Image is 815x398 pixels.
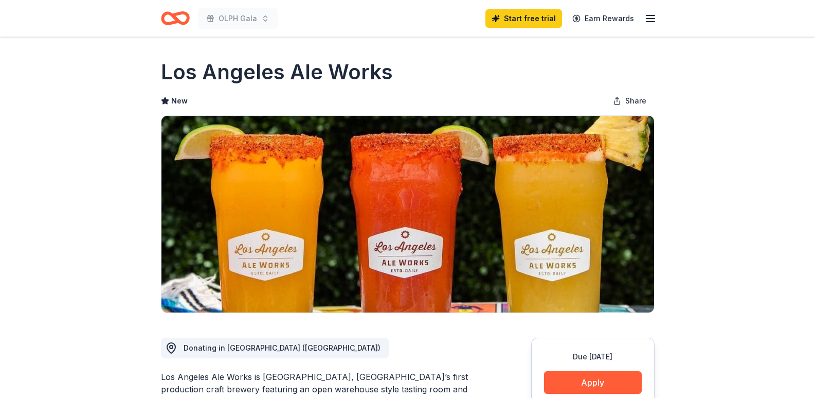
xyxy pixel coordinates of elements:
[625,95,646,107] span: Share
[161,58,393,86] h1: Los Angeles Ale Works
[566,9,640,28] a: Earn Rewards
[485,9,562,28] a: Start free trial
[171,95,188,107] span: New
[161,6,190,30] a: Home
[544,371,642,394] button: Apply
[544,351,642,363] div: Due [DATE]
[219,12,257,25] span: OLPH Gala
[184,343,381,352] span: Donating in [GEOGRAPHIC_DATA] ([GEOGRAPHIC_DATA])
[161,116,654,313] img: Image for Los Angeles Ale Works
[605,91,655,111] button: Share
[198,8,278,29] button: OLPH Gala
